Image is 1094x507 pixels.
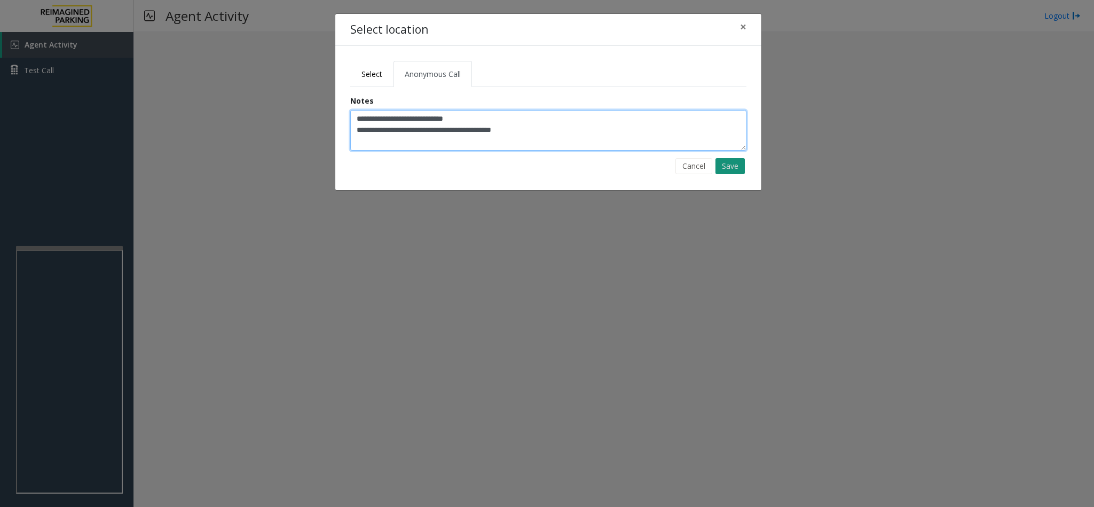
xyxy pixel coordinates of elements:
button: Save [715,158,745,174]
label: Notes [350,95,374,106]
button: Close [733,14,754,40]
h4: Select location [350,21,428,38]
button: Cancel [675,158,712,174]
span: Anonymous Call [405,69,461,79]
span: Select [361,69,382,79]
ul: Tabs [350,61,746,87]
span: × [740,19,746,34]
